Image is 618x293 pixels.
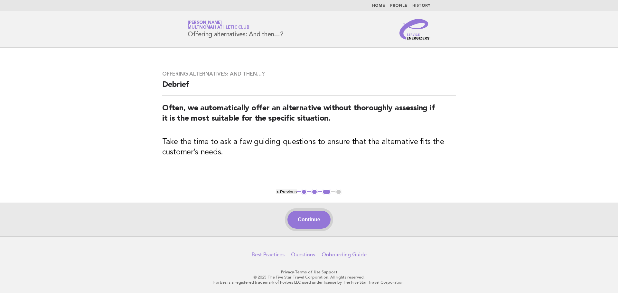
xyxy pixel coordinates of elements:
[372,4,385,8] a: Home
[162,80,456,96] h2: Debrief
[162,137,456,158] h3: Take the time to ask a few guiding questions to ensure that the alternative fits the customer's n...
[162,103,456,129] h2: Often, we automatically offer an alternative without thoroughly assessing if it is the most suita...
[399,19,430,40] img: Service Energizers
[412,4,430,8] a: History
[281,270,294,274] a: Privacy
[188,21,284,38] h1: Offering alternatives: And then…?
[188,21,249,30] a: [PERSON_NAME]Multnomah Athletic Club
[390,4,407,8] a: Profile
[287,211,330,229] button: Continue
[295,270,321,274] a: Terms of Use
[322,252,367,258] a: Onboarding Guide
[301,189,307,195] button: 1
[162,71,456,77] h3: Offering alternatives: And then…?
[311,189,318,195] button: 2
[112,280,506,285] p: Forbes is a registered trademark of Forbes LLC used under license by The Five Star Travel Corpora...
[322,189,331,195] button: 3
[252,252,285,258] a: Best Practices
[112,270,506,275] p: · ·
[188,26,249,30] span: Multnomah Athletic Club
[276,189,296,194] button: < Previous
[322,270,337,274] a: Support
[291,252,315,258] a: Questions
[112,275,506,280] p: © 2025 The Five Star Travel Corporation. All rights reserved.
